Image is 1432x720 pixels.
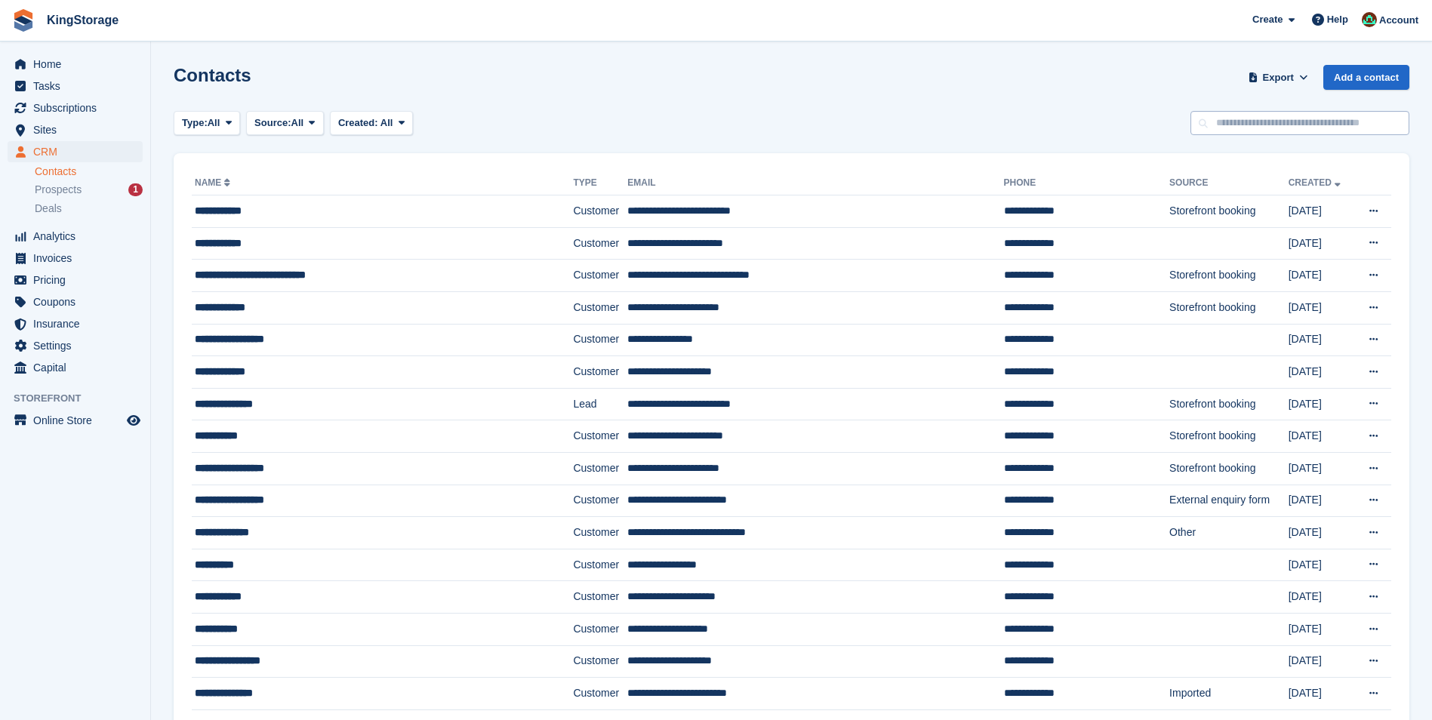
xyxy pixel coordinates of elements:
td: [DATE] [1289,645,1354,678]
td: Customer [573,485,627,517]
a: menu [8,54,143,75]
a: menu [8,248,143,269]
span: Capital [33,357,124,378]
td: [DATE] [1289,420,1354,453]
span: Insurance [33,313,124,334]
img: John King [1362,12,1377,27]
td: Customer [573,324,627,356]
td: [DATE] [1289,581,1354,614]
a: Contacts [35,165,143,179]
button: Type: All [174,111,240,136]
span: Account [1379,13,1418,28]
td: Customer [573,260,627,292]
td: Customer [573,356,627,389]
td: Other [1169,517,1289,549]
span: Export [1263,70,1294,85]
td: Storefront booking [1169,420,1289,453]
td: [DATE] [1289,678,1354,710]
a: menu [8,119,143,140]
span: CRM [33,141,124,162]
td: Storefront booking [1169,260,1289,292]
h1: Contacts [174,65,251,85]
span: All [380,117,393,128]
th: Source [1169,171,1289,195]
a: Preview store [125,411,143,429]
td: Lead [573,388,627,420]
td: [DATE] [1289,195,1354,228]
span: All [291,115,304,131]
span: Tasks [33,75,124,97]
td: Customer [573,420,627,453]
td: Customer [573,678,627,710]
span: Analytics [33,226,124,247]
td: Storefront booking [1169,291,1289,324]
span: All [208,115,220,131]
button: Export [1245,65,1311,90]
td: [DATE] [1289,324,1354,356]
a: menu [8,269,143,291]
td: Customer [573,195,627,228]
th: Phone [1004,171,1170,195]
span: Settings [33,335,124,356]
a: Deals [35,201,143,217]
td: [DATE] [1289,549,1354,581]
td: Customer [573,645,627,678]
a: KingStorage [41,8,125,32]
span: Type: [182,115,208,131]
td: Customer [573,452,627,485]
td: Customer [573,517,627,549]
span: Coupons [33,291,124,312]
td: [DATE] [1289,388,1354,420]
span: Created: [338,117,378,128]
td: [DATE] [1289,517,1354,549]
span: Sites [33,119,124,140]
button: Source: All [246,111,324,136]
td: Storefront booking [1169,195,1289,228]
td: [DATE] [1289,485,1354,517]
span: Subscriptions [33,97,124,118]
button: Created: All [330,111,413,136]
td: Customer [573,613,627,645]
img: stora-icon-8386f47178a22dfd0bd8f6a31ec36ba5ce8667c1dd55bd0f319d3a0aa187defe.svg [12,9,35,32]
a: Name [195,177,233,188]
td: [DATE] [1289,260,1354,292]
span: Invoices [33,248,124,269]
span: Online Store [33,410,124,431]
a: Created [1289,177,1344,188]
span: Storefront [14,391,150,406]
td: Imported [1169,678,1289,710]
a: menu [8,335,143,356]
a: menu [8,141,143,162]
td: Customer [573,291,627,324]
span: Deals [35,202,62,216]
td: Storefront booking [1169,452,1289,485]
td: Storefront booking [1169,388,1289,420]
a: menu [8,75,143,97]
td: External enquiry form [1169,485,1289,517]
td: [DATE] [1289,356,1354,389]
td: [DATE] [1289,452,1354,485]
a: menu [8,357,143,378]
a: Prospects 1 [35,182,143,198]
td: [DATE] [1289,291,1354,324]
td: Customer [573,227,627,260]
a: menu [8,226,143,247]
th: Email [627,171,1003,195]
div: 1 [128,183,143,196]
a: Add a contact [1323,65,1409,90]
td: Customer [573,581,627,614]
td: [DATE] [1289,227,1354,260]
span: Pricing [33,269,124,291]
span: Source: [254,115,291,131]
span: Help [1327,12,1348,27]
span: Home [33,54,124,75]
a: menu [8,291,143,312]
th: Type [573,171,627,195]
a: menu [8,410,143,431]
a: menu [8,313,143,334]
td: Customer [573,549,627,581]
span: Prospects [35,183,82,197]
td: [DATE] [1289,613,1354,645]
span: Create [1252,12,1283,27]
a: menu [8,97,143,118]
